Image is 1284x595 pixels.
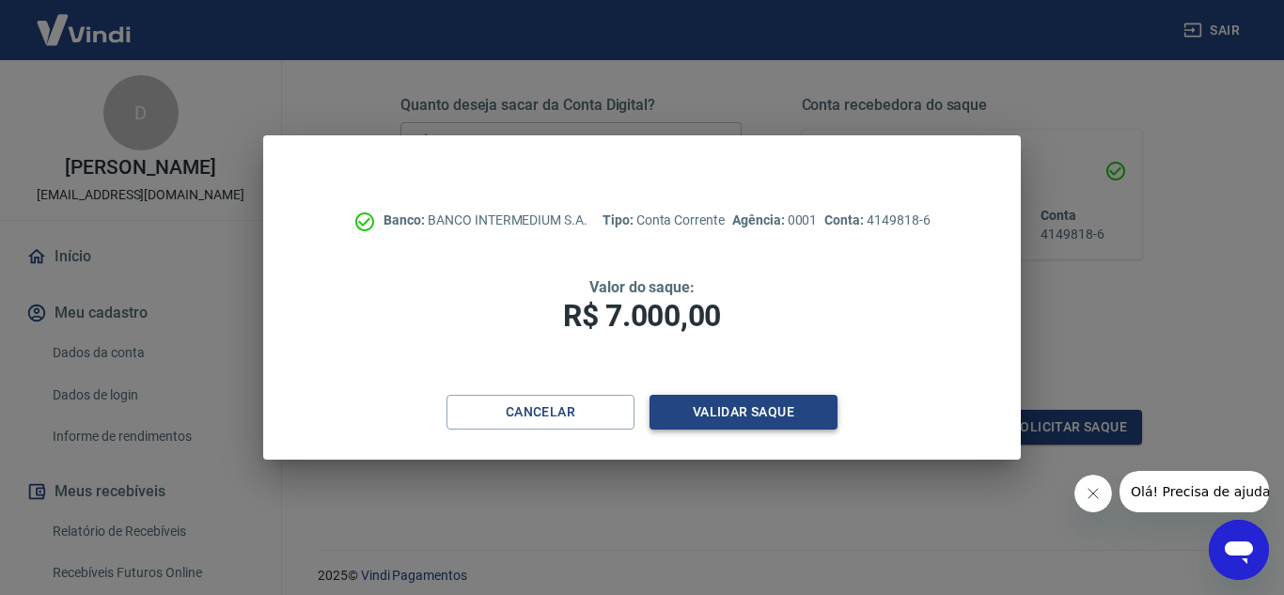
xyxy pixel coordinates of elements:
p: BANCO INTERMEDIUM S.A. [384,211,587,230]
iframe: Mensagem da empresa [1120,471,1269,512]
span: Agência: [732,212,788,227]
span: Olá! Precisa de ajuda? [11,13,158,28]
span: Tipo: [603,212,636,227]
iframe: Fechar mensagem [1074,475,1112,512]
p: 0001 [732,211,817,230]
p: Conta Corrente [603,211,725,230]
span: R$ 7.000,00 [563,298,721,334]
button: Cancelar [446,395,634,430]
span: Banco: [384,212,428,227]
span: Valor do saque: [589,278,695,296]
span: Conta: [824,212,867,227]
iframe: Botão para abrir a janela de mensagens [1209,520,1269,580]
button: Validar saque [650,395,838,430]
p: 4149818-6 [824,211,930,230]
